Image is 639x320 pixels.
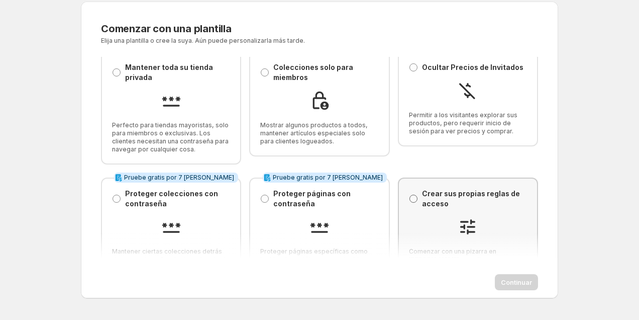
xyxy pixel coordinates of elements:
[260,121,378,145] span: Mostrar algunos productos a todos, mantener artículos especiales solo para clientes logueados.
[101,23,232,35] span: Comenzar con una plantilla
[125,62,230,83] p: Mantener toda su tienda privada
[309,91,330,111] img: Colecciones solo para miembros
[112,121,230,153] span: Perfecto para tiendas mayoristas, solo para miembros o exclusivas. Los clientes necesitan una con...
[161,91,181,111] img: Mantener toda su tienda privada
[112,248,230,272] span: Mantener ciertas colecciones detrás de una contraseña mientras el resto de su tienda está abierta.
[409,248,527,280] span: Comenzar con una pizarra en [PERSON_NAME] y configurar exactamente lo que funciona para su negocio.
[125,189,230,209] p: Proteger colecciones con contraseña
[422,62,523,72] p: Ocultar Precios de Invitados
[273,62,378,83] p: Colecciones solo para miembros
[273,174,383,182] span: Pruebe gratis por 7 [PERSON_NAME]
[458,81,478,101] img: Ocultar Precios de Invitados
[124,174,234,182] span: Pruebe gratis por 7 [PERSON_NAME]
[309,217,330,237] img: Proteger páginas con contraseña
[422,189,527,209] p: Crear sus propias reglas de acceso
[260,248,378,272] span: Proteger páginas específicas como lookbooks, catálogos o contenido especial.
[409,111,527,135] span: Permitir a los visitantes explorar sus productos, pero requerir inicio de sesión para ver precios...
[458,217,478,237] img: Crear sus propias reglas de acceso
[101,37,417,45] p: Elija una plantilla o cree la suya. Aún puede personalizarla más tarde.
[161,217,181,237] img: Proteger colecciones con contraseña
[273,189,378,209] p: Proteger páginas con contraseña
